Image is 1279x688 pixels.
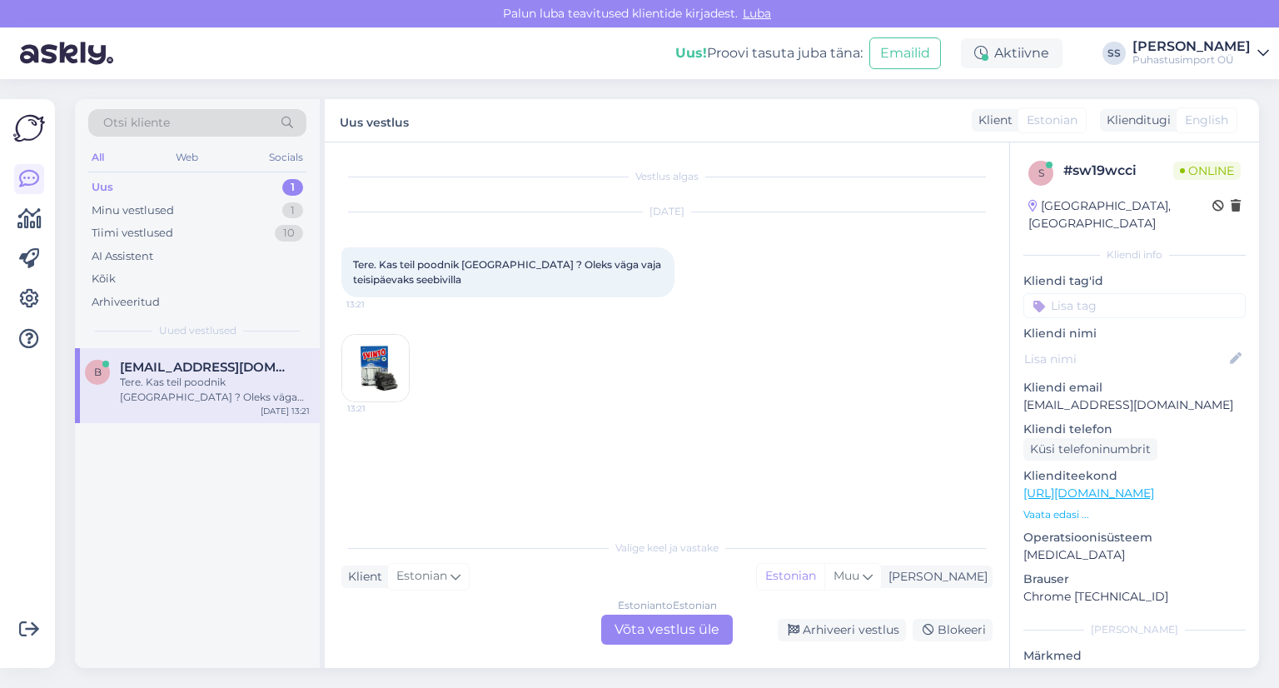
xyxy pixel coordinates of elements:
div: Tere. Kas teil poodnik [GEOGRAPHIC_DATA] ? Oleks väga vaja teisipäevaks seebivilla [120,375,310,405]
div: [GEOGRAPHIC_DATA], [GEOGRAPHIC_DATA] [1028,197,1212,232]
div: Estonian [757,564,824,589]
input: Lisa nimi [1024,350,1227,368]
div: AI Assistent [92,248,153,265]
span: Estonian [396,567,447,586]
p: Kliendi nimi [1023,325,1246,342]
span: Uued vestlused [159,323,236,338]
p: Kliendi tag'id [1023,272,1246,290]
div: Küsi telefoninumbrit [1023,438,1157,461]
div: [PERSON_NAME] [1023,622,1246,637]
b: Uus! [675,45,707,61]
div: Klienditugi [1100,112,1171,129]
p: Chrome [TECHNICAL_ID] [1023,588,1246,606]
img: Attachment [342,335,409,401]
div: Socials [266,147,306,168]
div: Web [172,147,202,168]
p: Brauser [1023,571,1246,588]
p: Märkmed [1023,647,1246,665]
div: Klient [972,112,1013,129]
div: Uus [92,179,113,196]
img: Askly Logo [13,112,45,144]
span: Berruke666@gmail.com [120,360,293,375]
div: Kliendi info [1023,247,1246,262]
div: Proovi tasuta juba täna: [675,43,863,63]
span: English [1185,112,1228,129]
div: Arhiveeri vestlus [778,619,906,641]
span: B [94,366,102,378]
div: # sw19wcci [1063,161,1173,181]
span: Tere. Kas teil poodnik [GEOGRAPHIC_DATA] ? Oleks väga vaja teisipäevaks seebivilla [353,258,664,286]
p: Klienditeekond [1023,467,1246,485]
span: Otsi kliente [103,114,170,132]
a: [PERSON_NAME]Puhastusimport OÜ [1132,40,1269,67]
span: 13:21 [346,298,409,311]
p: Operatsioonisüsteem [1023,529,1246,546]
span: Muu [834,568,859,583]
span: s [1038,167,1044,179]
p: [MEDICAL_DATA] [1023,546,1246,564]
label: Uus vestlus [340,109,409,132]
div: Blokeeri [913,619,993,641]
div: Vestlus algas [341,169,993,184]
p: Vaata edasi ... [1023,507,1246,522]
div: Klient [341,568,382,586]
div: [PERSON_NAME] [1132,40,1251,53]
span: 13:21 [347,402,410,415]
div: Minu vestlused [92,202,174,219]
div: Võta vestlus üle [601,615,733,645]
span: Estonian [1027,112,1077,129]
p: [EMAIL_ADDRESS][DOMAIN_NAME] [1023,396,1246,414]
div: Tiimi vestlused [92,225,173,242]
div: 1 [282,202,303,219]
input: Lisa tag [1023,293,1246,318]
a: [URL][DOMAIN_NAME] [1023,486,1154,501]
div: 1 [282,179,303,196]
div: Kõik [92,271,116,287]
div: SS [1102,42,1126,65]
p: Kliendi telefon [1023,421,1246,438]
div: [DATE] [341,204,993,219]
div: Estonian to Estonian [618,598,717,613]
div: [PERSON_NAME] [882,568,988,586]
div: Arhiveeritud [92,294,160,311]
div: Puhastusimport OÜ [1132,53,1251,67]
button: Emailid [869,37,941,69]
span: Luba [738,6,776,21]
div: [DATE] 13:21 [261,405,310,417]
div: Valige keel ja vastake [341,541,993,556]
div: 10 [275,225,303,242]
p: Kliendi email [1023,379,1246,396]
div: Aktiivne [961,38,1063,68]
span: Online [1173,162,1241,180]
div: All [88,147,107,168]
